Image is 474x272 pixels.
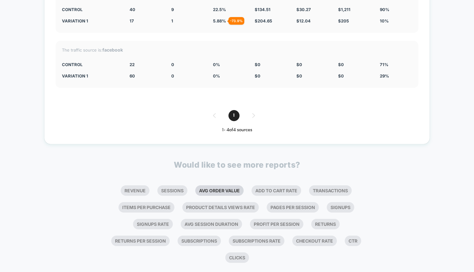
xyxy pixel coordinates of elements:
[171,62,174,67] span: 0
[225,252,249,263] li: Clicks
[309,185,352,196] li: Transactions
[130,18,134,23] span: 17
[338,7,350,12] span: $ 1,211
[130,73,135,78] span: 60
[171,7,174,12] span: 9
[311,219,340,229] li: Returns
[130,62,135,67] span: 22
[118,202,174,213] li: Items Per Purchase
[267,202,319,213] li: Pages Per Session
[130,7,135,12] span: 40
[255,18,272,23] span: $ 204.65
[62,7,120,12] div: CONTROL
[255,7,270,12] span: $ 134.51
[182,202,259,213] li: Product Details Views Rate
[345,236,361,246] li: Ctr
[178,236,221,246] li: Subscriptions
[174,160,300,170] p: Would like to see more reports?
[296,62,302,67] span: $ 0
[380,18,412,23] div: 10%
[181,219,242,229] li: Avg Session Duration
[380,62,412,67] div: 71%
[62,73,120,78] div: Variation 1
[213,73,220,78] span: 0 %
[62,18,120,23] div: Variation 1
[338,18,349,23] span: $ 205
[292,236,337,246] li: Checkout Rate
[56,127,418,133] div: 1 - 4 of 4 sources
[228,17,244,25] div: - 73.9 %
[171,73,174,78] span: 0
[213,62,220,67] span: 0 %
[229,236,284,246] li: Subscriptions Rate
[213,18,226,23] span: 5.88 %
[338,73,344,78] span: $ 0
[102,47,123,53] strong: facebook
[380,7,412,12] div: 90%
[255,73,260,78] span: $ 0
[213,7,226,12] span: 22.5 %
[157,185,187,196] li: Sessions
[121,185,149,196] li: Revenue
[252,185,301,196] li: Add To Cart Rate
[380,73,412,78] div: 29%
[111,236,170,246] li: Returns Per Session
[62,62,120,67] div: CONTROL
[195,185,244,196] li: Avg Order Value
[133,219,173,229] li: Signups Rate
[228,110,240,121] span: 1
[62,47,412,53] div: The traffic source is:
[338,62,344,67] span: $ 0
[255,62,260,67] span: $ 0
[327,202,354,213] li: Signups
[250,219,303,229] li: Profit Per Session
[296,73,302,78] span: $ 0
[296,7,311,12] span: $ 30.27
[296,18,311,23] span: $ 12.04
[171,18,173,23] span: 1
